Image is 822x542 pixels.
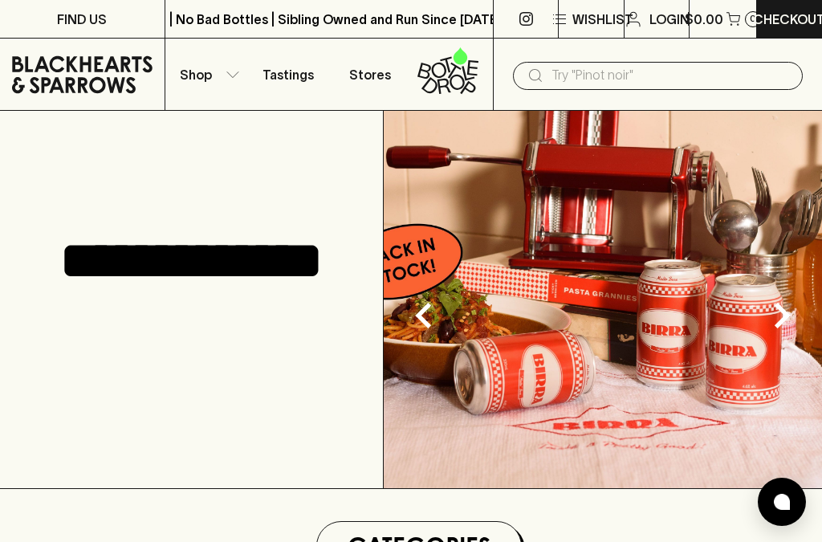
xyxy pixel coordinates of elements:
[247,39,329,110] a: Tastings
[262,65,314,84] p: Tastings
[774,494,790,510] img: bubble-icon
[392,283,456,348] button: Previous
[685,10,723,29] p: $0.00
[649,10,690,29] p: Login
[750,14,756,23] p: 0
[180,65,212,84] p: Shop
[384,111,822,488] img: optimise
[349,65,391,84] p: Stores
[551,63,790,88] input: Try "Pinot noir"
[572,10,633,29] p: Wishlist
[750,283,814,348] button: Next
[165,39,247,110] button: Shop
[329,39,411,110] a: Stores
[57,10,107,29] p: FIND US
